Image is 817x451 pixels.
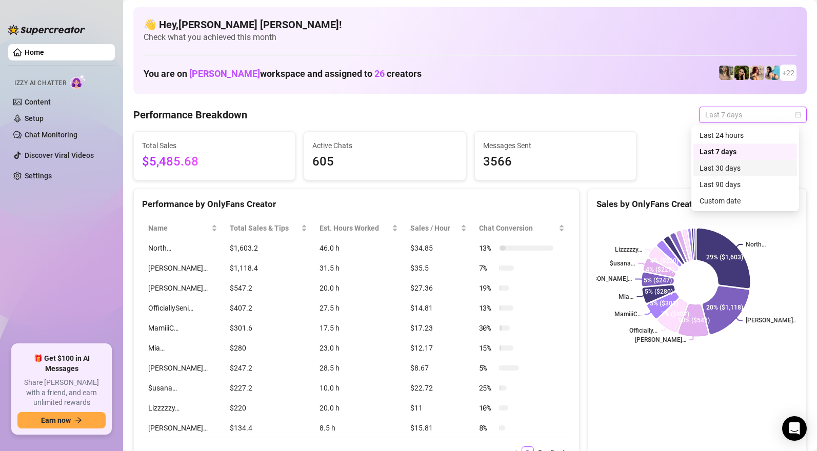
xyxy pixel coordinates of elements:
[734,66,749,80] img: playfuldimples (@playfuldimples)
[473,218,571,238] th: Chat Conversion
[142,398,224,418] td: Lizzzzzy…
[479,382,495,394] span: 25 %
[313,298,404,318] td: 27.5 h
[374,68,385,79] span: 26
[224,378,314,398] td: $227.2
[142,378,224,398] td: $usana…
[410,222,459,234] span: Sales / Hour
[142,338,224,358] td: Mia…
[142,140,287,151] span: Total Sales
[224,258,314,278] td: $1,118.4
[746,317,797,324] text: [PERSON_NAME]…
[700,162,791,174] div: Last 30 days
[142,238,224,258] td: North…
[313,238,404,258] td: 46.0 h
[142,218,224,238] th: Name
[313,278,404,298] td: 20.0 h
[615,246,642,253] text: Lizzzzzy…
[142,258,224,278] td: [PERSON_NAME]…
[629,327,657,334] text: Officially...
[41,416,71,424] span: Earn now
[700,195,791,207] div: Custom date
[705,107,801,122] span: Last 7 days
[693,143,797,160] div: Last 7 days
[596,197,798,211] div: Sales by OnlyFans Creator
[14,78,66,88] span: Izzy AI Chatter
[142,418,224,438] td: [PERSON_NAME]…
[313,358,404,378] td: 28.5 h
[404,358,473,378] td: $8.67
[148,222,209,234] span: Name
[693,176,797,193] div: Last 90 days
[75,417,82,424] span: arrow-right
[313,338,404,358] td: 23.0 h
[581,276,632,283] text: [PERSON_NAME]…
[144,32,796,43] span: Check what you achieved this month
[483,152,628,172] span: 3566
[404,418,473,438] td: $15.81
[313,418,404,438] td: 8.5 h
[142,318,224,338] td: MamiiiC…
[479,282,495,294] span: 19 %
[320,222,390,234] div: Est. Hours Worked
[144,68,422,79] h1: You are on workspace and assigned to creators
[313,378,404,398] td: 10.0 h
[70,74,86,89] img: AI Chatter
[8,25,85,35] img: logo-BBDzfeDw.svg
[142,197,571,211] div: Performance by OnlyFans Creator
[25,48,44,56] a: Home
[610,260,635,267] text: $usana…
[619,293,633,300] text: Mia…
[483,140,628,151] span: Messages Sent
[693,127,797,143] div: Last 24 hours
[224,358,314,378] td: $247.2
[479,302,495,314] span: 13 %
[479,402,495,414] span: 10 %
[144,17,796,32] h4: 👋 Hey, [PERSON_NAME] [PERSON_NAME] !
[224,418,314,438] td: $134.4
[17,354,106,374] span: 🎁 Get $100 in AI Messages
[479,342,495,354] span: 15 %
[795,112,801,118] span: calendar
[312,140,457,151] span: Active Chats
[614,311,642,318] text: MamiiiC…
[782,67,794,78] span: + 22
[746,241,766,248] text: North…
[719,66,733,80] img: emilylou (@emilyylouu)
[479,262,495,274] span: 7 %
[635,336,686,343] text: [PERSON_NAME]…
[404,298,473,318] td: $14.81
[224,318,314,338] td: $301.6
[224,398,314,418] td: $220
[700,130,791,141] div: Last 24 hours
[224,238,314,258] td: $1,603.2
[479,322,495,334] span: 30 %
[479,242,495,254] span: 13 %
[17,378,106,408] span: Share [PERSON_NAME] with a friend, and earn unlimited rewards
[224,338,314,358] td: $280
[224,278,314,298] td: $547.2
[25,98,51,106] a: Content
[230,222,300,234] span: Total Sales & Tips
[404,258,473,278] td: $35.5
[700,179,791,190] div: Last 90 days
[142,152,287,172] span: $5,485.68
[17,412,106,428] button: Earn nowarrow-right
[479,422,495,434] span: 8 %
[25,114,44,122] a: Setup
[404,238,473,258] td: $34.85
[404,398,473,418] td: $11
[404,378,473,398] td: $22.72
[404,338,473,358] td: $12.17
[142,278,224,298] td: [PERSON_NAME]…
[142,358,224,378] td: [PERSON_NAME]…
[750,66,764,80] img: North (@northnattfree)
[404,278,473,298] td: $27.36
[312,152,457,172] span: 605
[765,66,780,80] img: North (@northnattvip)
[693,193,797,209] div: Custom date
[142,298,224,318] td: OfficiallySeni…
[693,160,797,176] div: Last 30 days
[479,222,556,234] span: Chat Conversion
[404,218,473,238] th: Sales / Hour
